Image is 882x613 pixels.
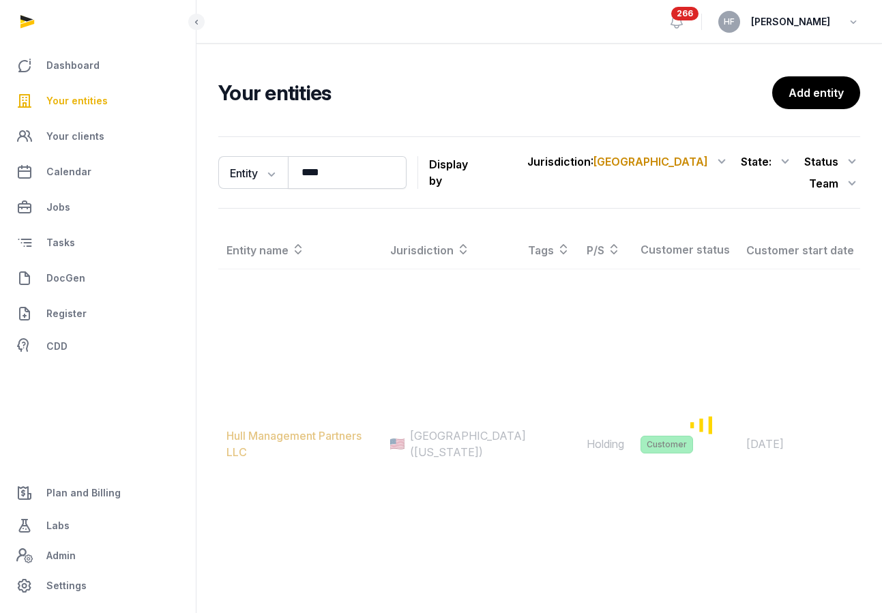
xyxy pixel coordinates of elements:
a: Jobs [11,191,185,224]
button: Entity [218,156,288,189]
span: Dashboard [46,57,100,74]
a: Your clients [11,120,185,153]
span: Labs [46,518,70,534]
span: [PERSON_NAME] [751,14,830,30]
div: Jurisdiction [527,151,730,173]
span: : [769,153,771,170]
a: Plan and Billing [11,477,185,509]
h2: Your entities [218,80,772,105]
span: [GEOGRAPHIC_DATA] [593,155,708,168]
span: Register [46,305,87,322]
a: Settings [11,569,185,602]
p: Display by [429,153,479,192]
a: Dashboard [11,49,185,82]
span: CDD [46,338,68,355]
a: Labs [11,509,185,542]
span: 266 [671,7,699,20]
span: : [591,153,708,170]
a: Register [11,297,185,330]
div: Status [804,151,860,173]
div: State [741,151,793,173]
a: Your entities [11,85,185,117]
span: Settings [46,578,87,594]
span: HF [724,18,735,26]
a: DocGen [11,262,185,295]
a: CDD [11,333,185,360]
span: Your clients [46,128,104,145]
span: Your entities [46,93,108,109]
div: Team [809,173,860,194]
span: Plan and Billing [46,485,121,501]
span: Calendar [46,164,91,180]
span: Tasks [46,235,75,251]
a: Tasks [11,226,185,259]
span: DocGen [46,270,85,286]
span: Admin [46,548,76,564]
span: Jobs [46,199,70,215]
a: Calendar [11,155,185,188]
a: Add entity [772,76,860,109]
a: Admin [11,542,185,569]
button: HF [718,11,740,33]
